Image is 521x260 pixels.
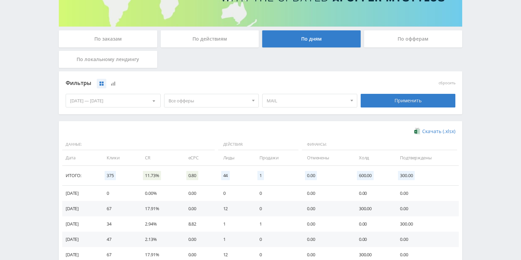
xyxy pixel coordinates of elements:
[300,232,352,247] td: 0.00
[169,94,249,107] span: Все офферы
[62,232,100,247] td: [DATE]
[138,232,181,247] td: 2.13%
[439,81,455,85] button: сбросить
[62,201,100,216] td: [DATE]
[59,30,157,47] div: По заказам
[216,186,253,201] td: 0
[66,78,357,88] div: Фильтры
[267,94,347,107] span: MAIL
[253,150,300,165] td: Продажи
[300,201,352,216] td: 0.00
[100,216,138,232] td: 34
[393,232,459,247] td: 0.00
[216,201,253,216] td: 12
[216,216,253,232] td: 1
[216,232,253,247] td: 1
[105,171,116,180] span: 375
[422,129,455,134] span: Скачать (.xlsx)
[393,186,459,201] td: 0.00
[300,150,352,165] td: Отменены
[361,94,456,107] div: Применить
[218,139,298,150] span: Действия:
[253,232,300,247] td: 0
[59,51,157,68] div: По локальному лендингу
[253,186,300,201] td: 0
[305,171,317,180] span: 0.00
[253,216,300,232] td: 1
[100,150,138,165] td: Клики
[300,186,352,201] td: 0.00
[62,150,100,165] td: Дата
[221,171,230,180] span: 44
[182,232,216,247] td: 0.00
[398,171,415,180] span: 300.00
[302,139,457,150] span: Финансы:
[262,30,361,47] div: По дням
[414,128,420,134] img: xlsx
[100,201,138,216] td: 67
[352,232,393,247] td: 0.00
[143,171,161,180] span: 11.73%
[182,150,216,165] td: eCPC
[182,201,216,216] td: 0.00
[100,186,138,201] td: 0
[352,216,393,232] td: 0.00
[393,201,459,216] td: 0.00
[138,216,181,232] td: 2.94%
[352,150,393,165] td: Холд
[257,171,264,180] span: 1
[100,232,138,247] td: 47
[161,30,259,47] div: По действиям
[393,150,459,165] td: Подтверждены
[393,216,459,232] td: 300.00
[138,186,181,201] td: 0.00%
[62,216,100,232] td: [DATE]
[414,128,455,135] a: Скачать (.xlsx)
[364,30,463,47] div: По офферам
[186,171,198,180] span: 0.80
[253,201,300,216] td: 0
[62,166,100,186] td: Итого:
[357,171,374,180] span: 600.00
[138,150,181,165] td: CR
[216,150,253,165] td: Лиды
[182,186,216,201] td: 0.00
[66,94,160,107] div: [DATE] — [DATE]
[138,201,181,216] td: 17.91%
[300,216,352,232] td: 0.00
[352,201,393,216] td: 300.00
[62,186,100,201] td: [DATE]
[62,139,215,150] span: Данные:
[182,216,216,232] td: 8.82
[352,186,393,201] td: 0.00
